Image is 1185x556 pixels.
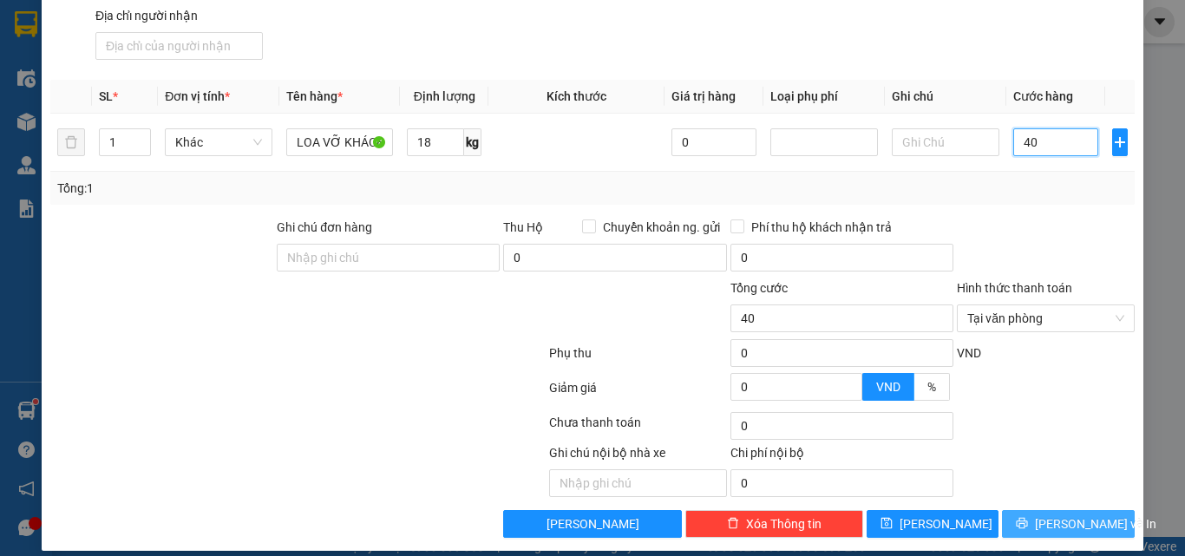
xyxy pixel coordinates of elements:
div: Địa chỉ người nhận [95,6,263,25]
span: Thu Hộ [503,220,543,234]
span: Khác [175,129,262,155]
span: VND [957,346,981,360]
span: Giá trị hàng [671,89,736,103]
button: deleteXóa Thông tin [685,510,863,538]
div: Phụ thu [547,343,729,374]
span: Tên hàng [286,89,343,103]
span: [PERSON_NAME] [900,514,992,533]
span: Tổng cước [730,281,788,295]
button: [PERSON_NAME] [503,510,681,538]
button: printer[PERSON_NAME] và In [1002,510,1135,538]
input: Ghi chú đơn hàng [277,244,500,271]
label: Ghi chú đơn hàng [277,220,372,234]
span: [PERSON_NAME] và In [1035,514,1156,533]
button: delete [57,128,85,156]
span: plus [1113,135,1127,149]
div: Giảm giá [547,378,729,409]
button: save[PERSON_NAME] [867,510,999,538]
th: Loại phụ phí [763,80,885,114]
span: printer [1016,517,1028,531]
span: Tại văn phòng [967,305,1124,331]
span: save [881,517,893,531]
input: VD: Bàn, Ghế [286,128,394,156]
div: Ghi chú nội bộ nhà xe [549,443,727,469]
span: Kích thước [547,89,606,103]
th: Ghi chú [885,80,1006,114]
span: SL [99,89,113,103]
div: Tổng: 1 [57,179,459,198]
span: Đơn vị tính [165,89,230,103]
span: Phí thu hộ khách nhận trả [744,218,899,237]
input: Địa chỉ của người nhận [95,32,263,60]
span: % [927,380,936,394]
input: 0 [671,128,756,156]
span: Chuyển khoản ng. gửi [596,218,727,237]
span: VND [876,380,900,394]
input: Nhập ghi chú [549,469,727,497]
span: Định lượng [414,89,475,103]
span: [PERSON_NAME] [547,514,639,533]
button: plus [1112,128,1128,156]
span: Cước hàng [1013,89,1073,103]
div: Chi phí nội bộ [730,443,953,469]
input: Ghi Chú [892,128,999,156]
span: delete [727,517,739,531]
span: Xóa Thông tin [746,514,822,533]
div: Chưa thanh toán [547,413,729,443]
span: kg [464,128,481,156]
label: Hình thức thanh toán [957,281,1072,295]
